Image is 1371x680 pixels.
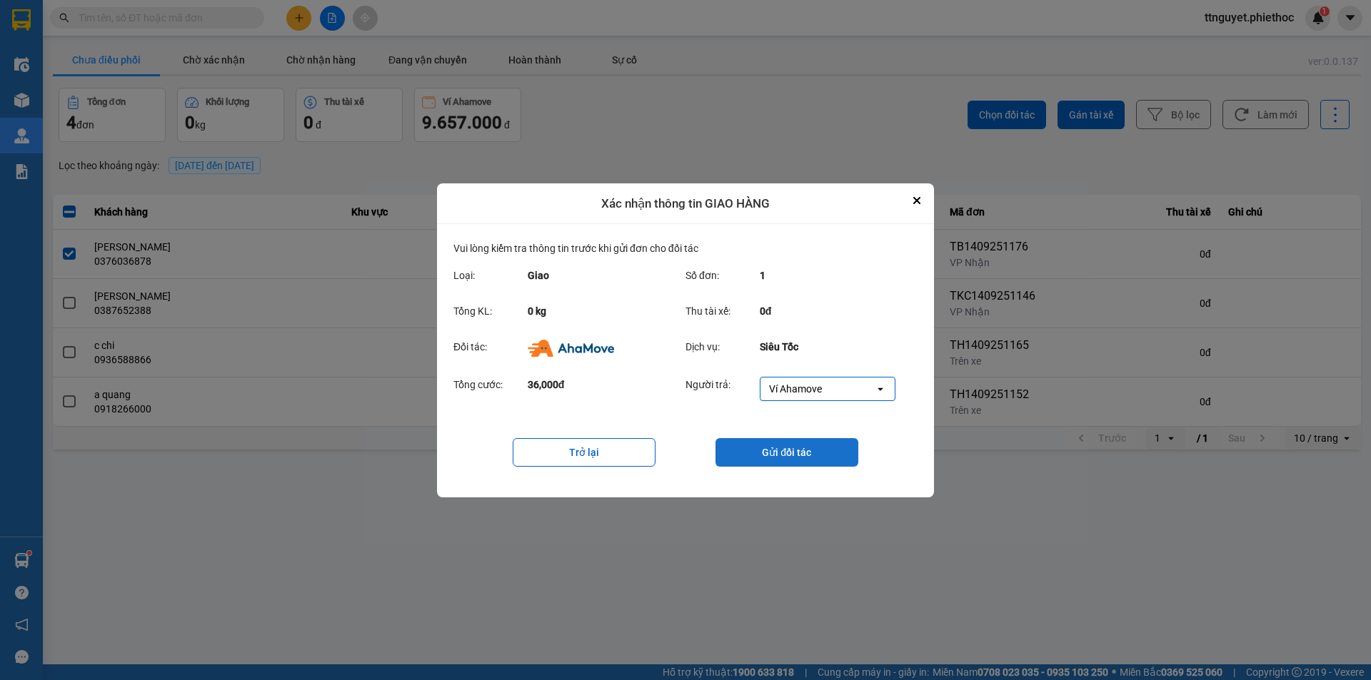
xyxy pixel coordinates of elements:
div: Giao [528,268,672,283]
div: Tổng cước: [453,377,528,401]
button: Close [908,192,925,209]
div: 0 kg [528,303,672,319]
div: 1 [760,268,904,283]
div: Loại: [453,268,528,283]
div: Vui lòng kiểm tra thông tin trước khi gửi đơn cho đối tác [453,240,918,262]
div: Số đơn: [685,268,760,283]
div: 0đ [760,303,904,319]
div: Xác nhận thông tin GIAO HÀNG [437,183,934,225]
div: Dịch vụ: [685,339,760,356]
div: Tổng KL: [453,303,528,319]
div: Người trả: [685,377,760,401]
button: Gửi đối tác [715,438,858,467]
img: Ahamove [528,340,614,357]
svg: open [875,383,886,395]
div: Đối tác: [453,339,528,356]
div: Thu tài xế: [685,303,760,319]
div: dialog [437,183,934,497]
button: Trở lại [513,438,656,467]
div: Siêu Tốc [760,339,904,356]
div: Ví Ahamove [769,382,822,396]
div: 36,000đ [528,377,672,401]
